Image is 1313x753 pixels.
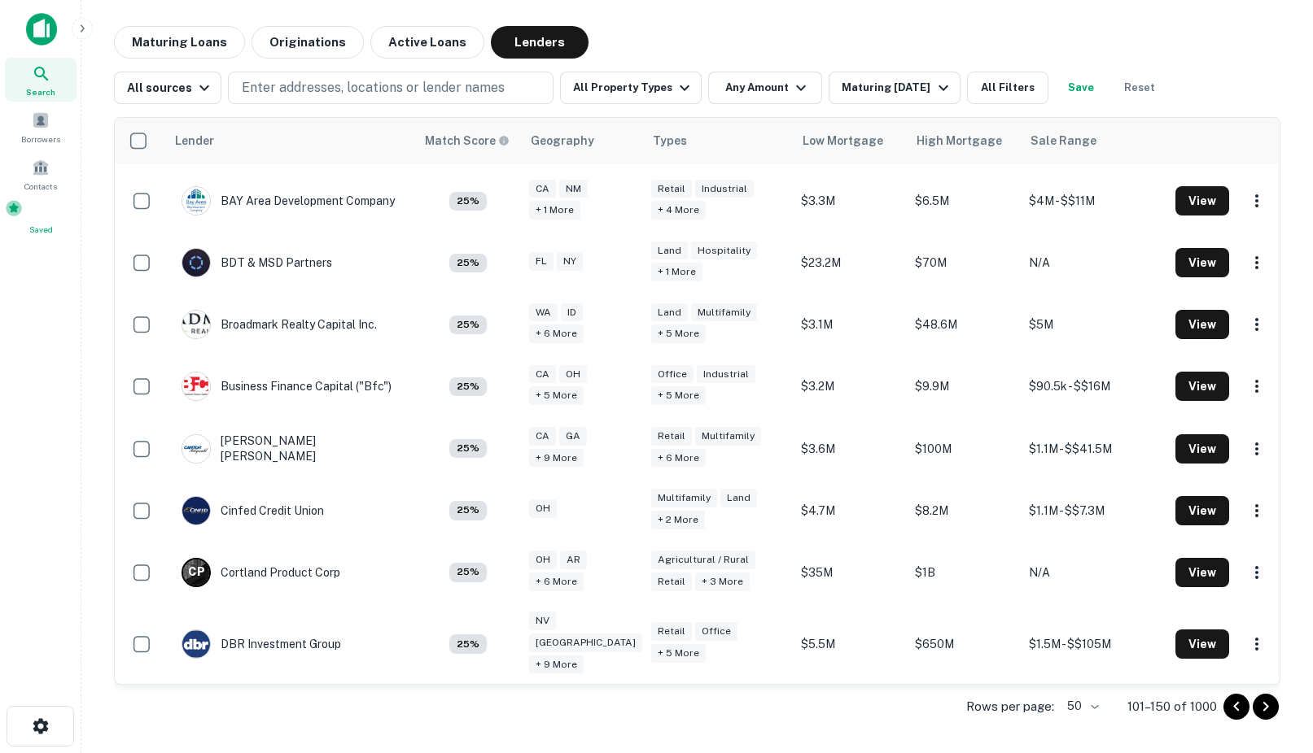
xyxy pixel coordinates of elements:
[793,294,907,355] td: $3.1M
[793,542,907,603] td: $35M
[449,192,487,211] div: Capitalize uses an advanced AI algorithm to match your search with the best lender. The match sco...
[449,634,487,654] div: Capitalize uses an advanced AI algorithm to match your search with the best lender. The match sco...
[529,386,584,405] div: + 5 more
[793,603,907,686] td: $5.5M
[651,324,706,343] div: + 5 more
[697,365,755,384] div: Industrial
[695,180,754,198] div: Industrial
[695,572,750,591] div: + 3 more
[691,303,757,322] div: Multifamily
[907,355,1021,417] td: $9.9M
[907,480,1021,542] td: $8.2M
[651,449,706,468] div: + 6 more
[1175,372,1229,401] button: View
[529,633,642,652] div: [GEOGRAPHIC_DATA]
[182,372,392,401] div: Business Finance Capital ("bfc"​)
[5,223,77,236] span: Saved
[803,131,883,150] div: Low Mortgage
[449,501,487,520] div: Capitalize uses an advanced AI algorithm to match your search with the best lender. The match sco...
[521,118,643,163] th: Geography
[1175,310,1229,339] button: View
[829,72,960,104] button: Maturing [DATE]
[529,427,556,446] div: CA
[651,644,706,663] div: + 5 more
[651,201,706,220] div: + 4 more
[793,417,907,479] td: $3.6M
[793,232,907,294] td: $23.2M
[415,118,521,163] th: Capitalize uses an advanced AI algorithm to match your search with the best lender. The match sco...
[653,131,687,150] div: Types
[182,497,210,524] img: picture
[182,311,210,338] img: picture
[651,551,755,569] div: Agricultural / Rural
[966,697,1054,716] p: Rows per page:
[1114,72,1166,104] button: Reset
[182,249,210,276] img: picture
[967,72,1048,104] button: All Filters
[917,131,1002,150] div: High Mortgage
[559,180,588,198] div: NM
[114,72,221,104] button: All sources
[643,118,793,163] th: Types
[1021,417,1167,479] td: $1.1M - $$41.5M
[449,563,487,582] div: Capitalize uses an advanced AI algorithm to match your search with the best lender. The match sco...
[1175,496,1229,525] button: View
[793,355,907,417] td: $3.2M
[188,564,204,581] p: C P
[1175,629,1229,659] button: View
[449,439,487,459] div: Capitalize uses an advanced AI algorithm to match your search with the best lender. The match sco...
[842,78,952,98] div: Maturing [DATE]
[559,365,587,384] div: OH
[242,78,505,98] p: Enter addresses, locations or lender names
[5,58,77,102] div: Search
[1031,131,1096,150] div: Sale Range
[651,489,717,507] div: Multifamily
[491,26,589,59] button: Lenders
[1021,118,1167,163] th: Sale Range
[529,180,556,198] div: CA
[182,186,395,215] div: BAY Area Development Company
[1175,248,1229,277] button: View
[651,303,688,322] div: Land
[529,551,557,569] div: OH
[182,248,332,277] div: BDT & MSD Partners
[182,558,340,587] div: Cortland Product Corp
[5,199,77,236] a: Saved
[175,131,214,150] div: Lender
[449,316,487,335] div: Capitalize uses an advanced AI algorithm to match your search with the best lender. The match sco...
[5,152,77,196] div: Contacts
[907,542,1021,603] td: $1B
[1223,694,1250,720] button: Go to previous page
[651,263,702,281] div: + 1 more
[720,489,757,507] div: Land
[1021,603,1167,686] td: $1.5M - $$105M
[114,26,245,59] button: Maturing Loans
[165,118,415,163] th: Lender
[529,612,556,630] div: NV
[793,118,907,163] th: Low Mortgage
[425,132,506,150] h6: Match Score
[1021,294,1167,355] td: $5M
[1021,542,1167,603] td: N/A
[26,13,57,46] img: capitalize-icon.png
[907,294,1021,355] td: $48.6M
[529,655,584,674] div: + 9 more
[182,187,210,215] img: picture
[182,630,210,658] img: picture
[708,72,822,104] button: Any Amount
[1021,355,1167,417] td: $90.5k - $$16M
[182,435,210,463] img: picture
[127,78,214,98] div: All sources
[907,170,1021,232] td: $6.5M
[695,622,737,641] div: Office
[651,242,688,260] div: Land
[651,180,692,198] div: Retail
[1253,694,1279,720] button: Go to next page
[793,170,907,232] td: $3.3M
[529,365,556,384] div: CA
[651,427,692,446] div: Retail
[651,511,705,529] div: + 2 more
[559,427,587,446] div: GA
[651,386,706,405] div: + 5 more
